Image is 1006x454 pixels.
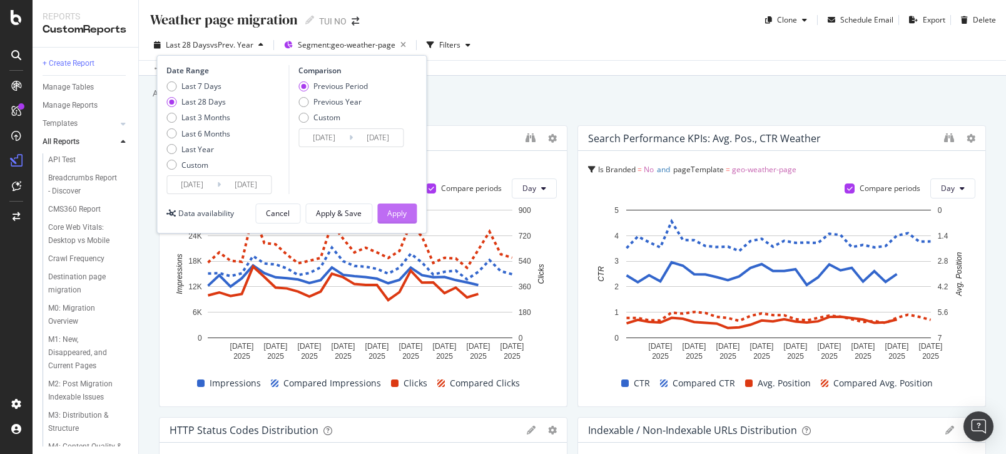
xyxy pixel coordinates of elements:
[43,99,130,112] a: Manage Reports
[181,96,226,107] div: Last 28 Days
[43,81,130,94] a: Manage Tables
[823,10,893,30] button: Schedule Email
[673,376,735,391] span: Compared CTR
[644,164,654,175] span: No
[48,203,130,216] a: CMS360 Report
[233,352,250,361] text: 2025
[963,411,993,441] div: Open Intercom Messenger
[512,178,557,199] button: Day
[614,206,619,215] text: 5
[519,334,523,343] text: 0
[335,352,352,361] text: 2025
[716,342,740,351] text: [DATE]
[597,266,606,282] text: CTR
[255,204,300,224] button: Cancel
[48,172,130,198] a: Breadcrumbs Report - Discover
[299,129,349,147] input: Start Date
[938,308,948,317] text: 5.6
[833,376,933,391] span: Compared Avg. Position
[166,128,230,139] div: Last 6 Months
[48,333,130,373] a: M1: New, Disappeared, and Current Pages
[198,334,202,343] text: 0
[48,172,121,198] div: Breadcrumbs Report - Discover
[588,424,797,436] div: Indexable / Non-Indexable URLs Distribution
[638,164,642,175] span: =
[48,252,104,266] div: Crawl Frequency
[305,16,314,24] i: Edit report name
[230,342,254,351] text: [DATE]
[439,39,460,50] div: Filters
[43,117,78,130] div: Templates
[760,10,812,30] button: Clone
[43,135,79,148] div: All Reports
[170,424,318,436] div: HTTP Status Codes Distribution
[973,14,996,25] div: Delete
[441,183,502,193] div: Compare periods
[298,39,395,50] span: Segment: geo-weather-page
[188,257,201,266] text: 18K
[316,208,362,219] div: Apply & Save
[170,204,551,364] svg: A chart.
[166,144,230,155] div: Last Year
[352,17,359,26] div: arrow-right-arrow-left
[181,160,208,170] div: Custom
[888,352,905,361] text: 2025
[175,254,184,294] text: Impressions
[402,352,419,361] text: 2025
[151,87,251,100] div: Add a short description
[298,65,407,76] div: Comparison
[48,252,130,266] a: Crawl Frequency
[422,35,475,55] button: Filters
[305,204,372,224] button: Apply & Save
[48,271,120,297] div: Destination page migration
[548,426,557,435] div: gear
[387,208,407,219] div: Apply
[777,14,797,25] div: Clone
[48,302,118,328] div: M0: Migration Overview
[923,14,945,25] div: Export
[313,96,362,107] div: Previous Year
[43,57,94,70] div: + Create Report
[48,409,120,435] div: M3: Distribution & Structure
[577,125,986,407] div: Search Performance KPIs: Avg. Pos., CTR WeatherIs Branded = NoandpageTemplate = geo-weather-pageC...
[313,81,368,91] div: Previous Period
[758,376,811,391] span: Avg. Position
[686,352,703,361] text: 2025
[48,203,101,216] div: CMS360 Report
[43,81,94,94] div: Manage Tables
[48,333,123,373] div: M1: New, Disappeared, and Current Pages
[919,342,943,351] text: [DATE]
[649,342,673,351] text: [DATE]
[266,208,290,219] div: Cancel
[522,183,536,193] span: Day
[855,352,871,361] text: 2025
[279,35,411,55] button: Segment:geo-weather-page
[283,376,381,391] span: Compared Impressions
[43,117,117,130] a: Templates
[519,282,531,291] text: 360
[159,125,567,407] div: Search Performance KPIs: Clicks, Impressions WeatherIs Branded = NoandpageTemplate = geo-weather-...
[938,334,942,343] text: 7
[840,14,893,25] div: Schedule Email
[181,112,230,123] div: Last 3 Months
[301,352,318,361] text: 2025
[904,10,945,30] button: Export
[48,221,122,247] div: Core Web Vitals: Desktop vs Mobile
[634,376,650,391] span: CTR
[467,342,490,351] text: [DATE]
[404,376,427,391] span: Clicks
[537,264,546,284] text: Clicks
[614,334,619,343] text: 0
[860,183,920,193] div: Compare periods
[504,352,521,361] text: 2025
[938,282,948,291] text: 4.2
[614,282,619,291] text: 2
[399,342,423,351] text: [DATE]
[48,153,130,167] a: API Test
[319,15,347,28] div: TUI NO
[598,164,636,175] span: Is Branded
[166,39,210,50] span: Last 28 Days
[48,221,130,247] a: Core Web Vitals: Desktop vs Mobile
[818,342,841,351] text: [DATE]
[48,378,130,404] a: M2: Post Migration Indexable Issues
